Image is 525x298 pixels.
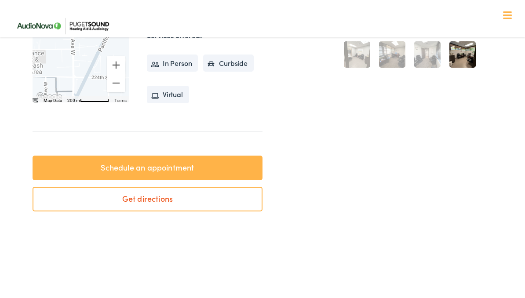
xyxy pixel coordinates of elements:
[67,98,80,103] span: 200 m
[33,156,262,180] a: Schedule an appointment
[65,96,112,102] button: Map Scale: 200 m per 62 pixels
[114,98,127,103] a: Terms (opens in new tab)
[379,41,405,68] a: 7
[17,35,514,62] a: What We Offer
[449,41,476,68] a: 9
[35,91,64,102] a: Open this area in Google Maps (opens a new window)
[414,41,441,68] a: 8
[44,98,62,104] button: Map Data
[107,56,125,74] button: Zoom in
[107,74,125,92] button: Zoom out
[32,98,38,104] button: Keyboard shortcuts
[147,86,189,103] li: Virtual
[344,41,370,68] a: 6
[203,55,254,72] li: Curbside
[35,91,64,102] img: Google
[33,187,262,211] a: Get directions
[147,55,198,72] li: In Person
